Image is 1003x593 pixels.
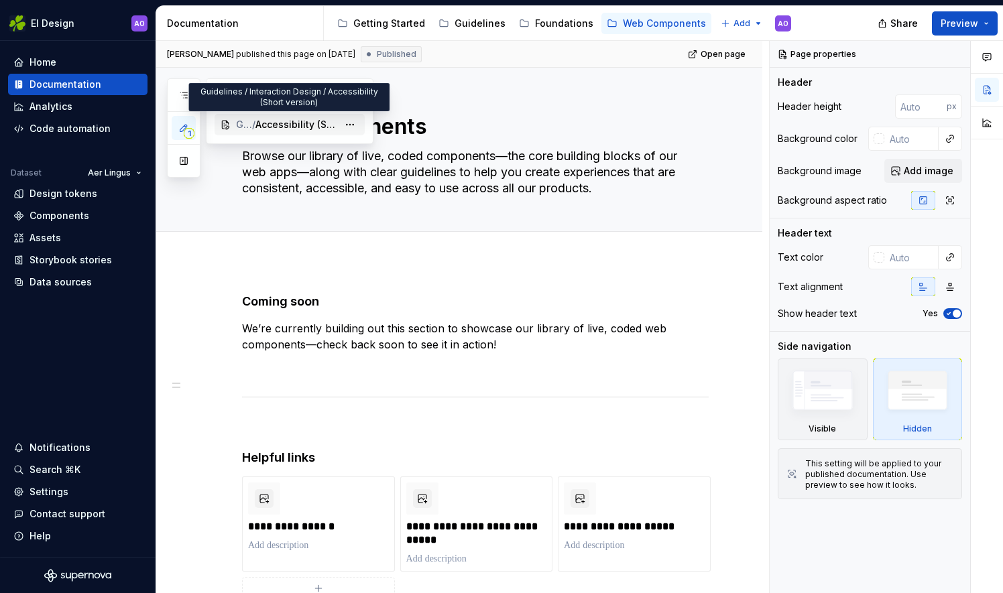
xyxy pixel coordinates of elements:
[242,293,709,310] h4: Coming soon
[188,83,390,111] div: Guidelines / Interaction Design / Accessibility (Short version)
[31,17,74,30] div: EI Design
[601,13,711,34] a: Web Components
[871,11,927,36] button: Share
[778,358,868,440] div: Visible
[701,49,746,60] span: Open page
[535,17,593,30] div: Foundations
[778,251,823,264] div: Text color
[778,280,843,293] div: Text alignment
[884,159,962,183] button: Add image
[29,507,105,521] div: Contact support
[8,271,147,293] a: Data sources
[873,358,963,440] div: Hidden
[778,307,857,320] div: Show header text
[8,503,147,525] button: Contact support
[733,18,750,29] span: Add
[8,437,147,458] button: Notifications
[29,463,80,476] div: Search ⌘K
[167,49,234,60] span: [PERSON_NAME]
[44,569,111,582] svg: Supernova Logo
[206,79,373,106] div: Changes
[11,168,42,178] div: Dataset
[778,340,851,353] div: Side navigation
[455,17,506,30] div: Guidelines
[805,458,953,490] div: This setting will be applied to your published documentation. Use preview to see how it looks.
[884,127,939,151] input: Auto
[895,94,947,119] input: Auto
[8,52,147,73] a: Home
[29,231,61,245] div: Assets
[8,227,147,249] a: Assets
[941,17,978,30] span: Preview
[778,76,812,89] div: Header
[8,96,147,117] a: Analytics
[884,245,939,269] input: Auto
[29,485,68,499] div: Settings
[29,441,91,454] div: Notifications
[8,481,147,503] a: Settings
[8,183,147,204] a: Design tokens
[8,459,147,480] button: Search ⌘K
[717,14,767,33] button: Add
[239,111,706,143] textarea: Web Components
[236,49,355,60] div: published this page on [DATE]
[778,132,858,145] div: Background color
[8,74,147,95] a: Documentation
[778,226,832,240] div: Header text
[239,145,706,199] textarea: Browse our library of live, coded components—the core building blocks of our web apps—along with ...
[29,187,97,200] div: Design tokens
[433,13,511,34] a: Guidelines
[88,168,131,178] span: Aer Lingus
[778,194,887,207] div: Background aspect ratio
[29,275,92,289] div: Data sources
[903,423,932,434] div: Hidden
[684,45,752,64] a: Open page
[8,205,147,226] a: Components
[8,525,147,547] button: Help
[890,17,918,30] span: Share
[29,122,111,135] div: Code automation
[3,9,153,38] button: EI DesignAO
[29,253,112,267] div: Storybook stories
[29,100,72,113] div: Analytics
[923,308,938,319] label: Yes
[29,209,89,222] div: Components
[215,114,365,135] a: Guidelines / Interaction Design/Accessibility (Short version)
[167,17,318,30] div: Documentation
[809,423,836,434] div: Visible
[778,18,788,29] div: AO
[252,118,255,131] span: /
[714,13,821,34] a: App Components
[332,10,714,37] div: Page tree
[134,18,145,29] div: AO
[904,164,953,178] span: Add image
[778,164,862,178] div: Background image
[242,450,709,466] h4: Helpful links
[947,101,957,112] p: px
[332,13,430,34] a: Getting Started
[353,17,425,30] div: Getting Started
[236,118,252,131] span: Guidelines / Interaction Design
[377,49,416,60] span: Published
[9,15,25,31] img: 56b5df98-d96d-4d7e-807c-0afdf3bdaefa.png
[8,249,147,271] a: Storybook stories
[8,118,147,139] a: Code automation
[623,17,706,30] div: Web Components
[82,163,147,182] button: Aer Lingus
[29,78,101,91] div: Documentation
[778,100,841,113] div: Header height
[29,56,56,69] div: Home
[242,320,709,352] p: We’re currently building out this section to showcase our library of live, coded web components—c...
[29,529,51,543] div: Help
[255,118,338,131] span: Accessibility (Short version)
[184,128,194,139] span: 1
[932,11,998,36] button: Preview
[514,13,599,34] a: Foundations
